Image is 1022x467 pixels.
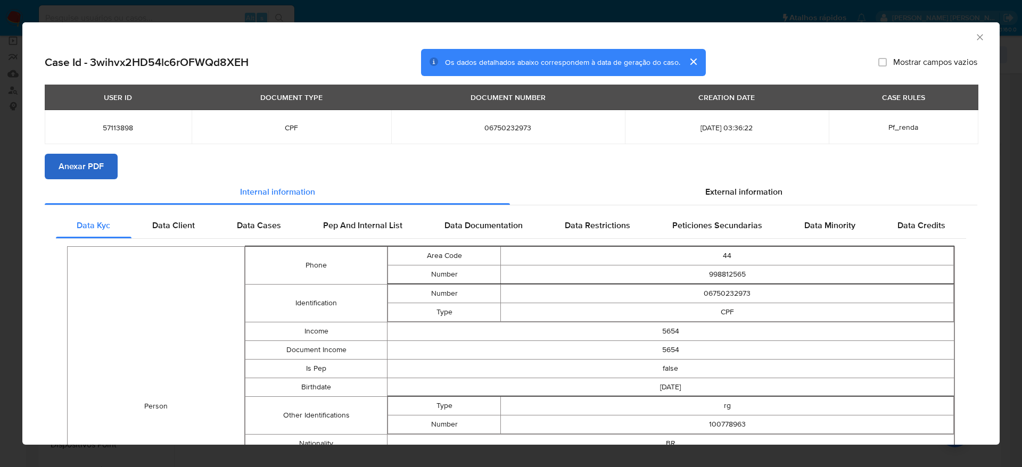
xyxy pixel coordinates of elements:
span: Data Minority [804,219,855,231]
td: Type [388,303,501,321]
span: Data Documentation [444,219,523,231]
td: 5654 [387,322,954,340]
span: Os dados detalhados abaixo correspondem à data de geração do caso. [445,57,680,68]
span: Data Kyc [77,219,110,231]
td: Number [388,265,501,283]
span: External information [705,186,782,198]
div: closure-recommendation-modal [22,22,1000,445]
span: Mostrar campos vazios [893,57,977,68]
td: Identification [245,284,387,322]
td: Income [245,322,387,340]
div: DOCUMENT NUMBER [464,88,552,106]
td: Number [388,415,501,433]
input: Mostrar campos vazios [878,58,887,66]
button: cerrar [680,49,706,74]
div: DOCUMENT TYPE [254,88,329,106]
td: Phone [245,246,387,284]
td: Area Code [388,246,501,265]
td: 100778963 [501,415,954,433]
td: Number [388,284,501,303]
span: Internal information [240,186,315,198]
span: Data Cases [237,219,281,231]
div: CREATION DATE [692,88,761,106]
td: 44 [501,246,954,265]
td: 998812565 [501,265,954,283]
td: false [387,359,954,378]
td: Birthdate [245,378,387,396]
span: Peticiones Secundarias [672,219,762,231]
span: Pf_renda [888,122,918,132]
span: 57113898 [57,123,179,132]
td: Nationality [245,434,387,453]
span: CPF [204,123,378,132]
span: [DATE] 03:36:22 [638,123,816,132]
div: Detailed info [45,179,977,205]
td: Document Income [245,340,387,359]
div: USER ID [97,88,138,106]
td: Is Pep [245,359,387,378]
td: BR [387,434,954,453]
span: Pep And Internal List [323,219,402,231]
h2: Case Id - 3wihvx2HD54lc6rOFWQd8XEH [45,55,249,69]
td: [DATE] [387,378,954,396]
span: Data Credits [897,219,945,231]
span: Data Client [152,219,195,231]
span: 06750232973 [404,123,612,132]
td: CPF [501,303,954,321]
td: Other Identifications [245,396,387,434]
td: 06750232973 [501,284,954,303]
td: rg [501,396,954,415]
button: Fechar a janela [975,32,984,41]
span: Data Restrictions [565,219,630,231]
td: Type [388,396,501,415]
td: 5654 [387,340,954,359]
div: Detailed internal info [56,213,966,238]
button: Anexar PDF [45,154,118,179]
span: Anexar PDF [59,155,104,178]
div: CASE RULES [876,88,932,106]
